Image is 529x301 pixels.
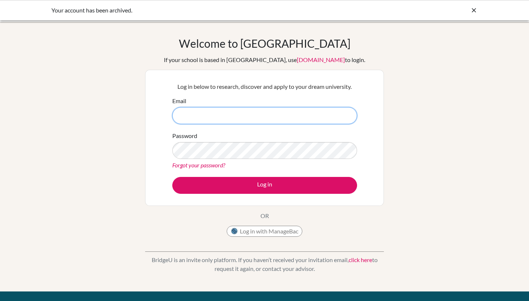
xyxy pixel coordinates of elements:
a: [DOMAIN_NAME] [297,56,345,63]
div: Your account has been archived. [51,6,367,15]
p: Log in below to research, discover and apply to your dream university. [172,82,357,91]
h1: Welcome to [GEOGRAPHIC_DATA] [179,37,350,50]
label: Email [172,97,186,105]
button: Log in [172,177,357,194]
button: Log in with ManageBac [227,226,302,237]
p: OR [260,211,269,220]
p: BridgeU is an invite only platform. If you haven’t received your invitation email, to request it ... [145,255,384,273]
label: Password [172,131,197,140]
a: click here [349,256,372,263]
div: If your school is based in [GEOGRAPHIC_DATA], use to login. [164,55,365,64]
a: Forgot your password? [172,162,225,168]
